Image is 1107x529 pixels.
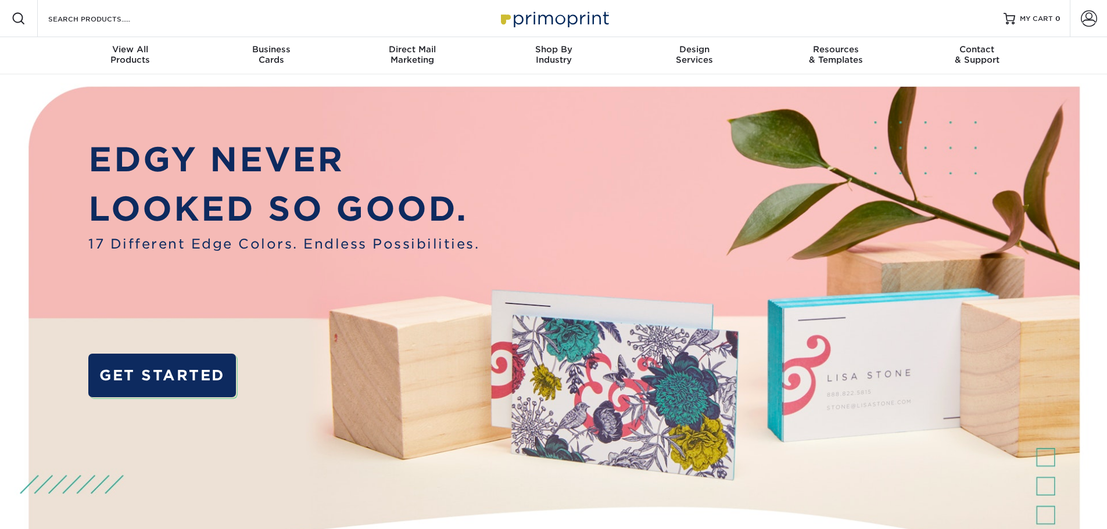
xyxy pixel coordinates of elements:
a: View AllProducts [60,37,201,74]
span: MY CART [1020,14,1053,24]
div: Products [60,44,201,65]
img: Primoprint [496,6,612,31]
div: Marketing [342,44,483,65]
a: BusinessCards [200,37,342,74]
div: Services [624,44,765,65]
span: 17 Different Edge Colors. Endless Possibilities. [88,234,479,254]
div: Cards [200,44,342,65]
a: Direct MailMarketing [342,37,483,74]
a: GET STARTED [88,354,235,397]
a: Contact& Support [907,37,1048,74]
span: View All [60,44,201,55]
div: Industry [483,44,624,65]
span: 0 [1055,15,1061,23]
a: Shop ByIndustry [483,37,624,74]
span: Contact [907,44,1048,55]
a: DesignServices [624,37,765,74]
span: Design [624,44,765,55]
span: Business [200,44,342,55]
input: SEARCH PRODUCTS..... [47,12,160,26]
p: EDGY NEVER [88,135,479,185]
span: Shop By [483,44,624,55]
span: Direct Mail [342,44,483,55]
div: & Templates [765,44,907,65]
div: & Support [907,44,1048,65]
p: LOOKED SO GOOD. [88,184,479,234]
span: Resources [765,44,907,55]
a: Resources& Templates [765,37,907,74]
